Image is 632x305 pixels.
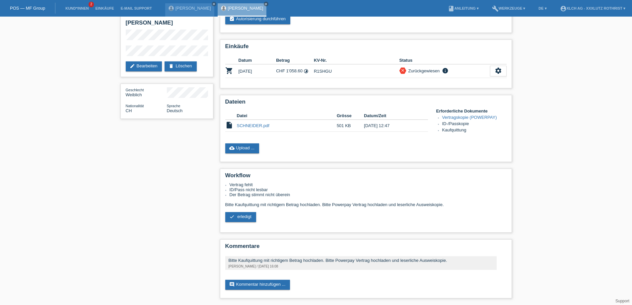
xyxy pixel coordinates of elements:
a: Einkäufe [92,6,117,10]
i: account_circle [560,5,567,12]
a: [PERSON_NAME] [228,6,263,11]
h2: Workflow [225,172,507,182]
i: build [492,5,499,12]
span: Geschlecht [126,88,144,92]
i: insert_drive_file [225,121,233,129]
a: close [212,2,216,6]
a: commentKommentar hinzufügen ... [225,280,290,290]
span: Schweiz [126,108,132,113]
span: 2 [89,2,94,7]
li: Kaufquittung [442,127,507,134]
h2: Einkäufe [225,43,507,53]
div: Zurückgewiesen [406,67,440,74]
th: Datum [239,56,276,64]
li: ID-/Passkopie [442,121,507,127]
a: check erledigt [225,212,256,222]
a: cloud_uploadUpload ... [225,143,259,153]
h4: Erforderliche Dokumente [436,109,507,114]
i: check [229,214,235,219]
i: assignment_turned_in [229,16,235,22]
td: [DATE] 12:47 [364,120,418,132]
h2: Kommentare [225,243,507,253]
th: Betrag [276,56,314,64]
i: close [400,68,405,73]
div: [PERSON_NAME] / [DATE] 16:08 [229,265,493,268]
i: cloud_upload [229,145,235,151]
a: SCHNEIDER.pdf [237,123,269,128]
td: R1SHGU [314,64,399,78]
th: KV-Nr. [314,56,399,64]
a: bookAnleitung ▾ [445,6,482,10]
li: ID/Pass nicht lesbar [230,187,507,192]
div: Bitte Kaufquittung mit richtigem Betrag hochladen. Bitte Powerpay Vertrag hochladen und leserlich... [225,182,507,227]
td: [DATE] [239,64,276,78]
a: account_circleXLCH AG - XXXLutz Rothrist ▾ [557,6,629,10]
th: Grösse [337,112,364,120]
i: book [448,5,455,12]
span: Sprache [167,104,180,108]
a: Vertragskopie (POWERPAY) [442,115,497,120]
td: 501 KB [337,120,364,132]
i: delete [169,63,174,69]
a: POS — MF Group [10,6,45,11]
i: POSP00027101 [225,67,233,75]
a: close [264,2,268,6]
div: Bitte Kaufquittung mit richtigem Betrag hochladen. Bitte Powerpay Vertrag hochladen und leserlich... [229,258,493,263]
a: Support [615,299,629,303]
th: Datum/Zeit [364,112,418,120]
li: Der Betrag stimmt nicht überein [230,192,507,197]
a: assignment_turned_inAutorisierung durchführen [225,14,291,24]
h2: [PERSON_NAME] [126,20,208,30]
th: Status [399,56,490,64]
a: DE ▾ [535,6,550,10]
li: Vertrag fehlt [230,182,507,187]
a: deleteLöschen [165,61,196,71]
a: editBearbeiten [126,61,162,71]
span: Deutsch [167,108,183,113]
a: buildWerkzeuge ▾ [489,6,529,10]
a: E-Mail Support [117,6,155,10]
i: settings [495,67,502,74]
div: Weiblich [126,87,167,97]
h2: Dateien [225,99,507,109]
td: CHF 1'058.60 [276,64,314,78]
i: Fixe Raten - Zinsübernahme durch Kunde (6 Raten) [304,69,309,74]
i: comment [229,282,235,287]
a: [PERSON_NAME] [176,6,211,11]
span: erledigt [237,214,251,219]
i: edit [130,63,135,69]
a: Kund*innen [62,6,92,10]
span: Nationalität [126,104,144,108]
th: Datei [237,112,337,120]
i: info [441,67,449,74]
